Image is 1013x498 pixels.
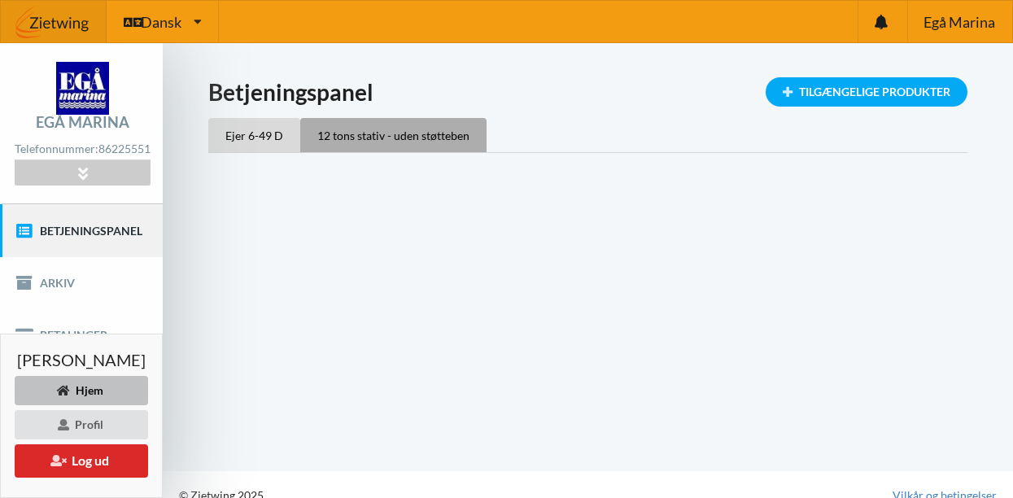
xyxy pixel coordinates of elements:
button: Log ud [15,444,148,478]
div: Hjem [15,376,148,405]
div: Profil [15,410,148,439]
div: Tilgængelige Produkter [766,77,967,107]
h1: Betjeningspanel [208,77,967,107]
div: 12 tons stativ - uden støtteben [300,118,487,152]
strong: 86225551 [98,142,151,155]
span: [PERSON_NAME] [17,352,146,368]
div: Egå Marina [36,115,129,129]
span: Egå Marina [923,15,995,29]
img: logo [56,62,109,115]
div: Telefonnummer: [15,138,150,160]
div: Ejer 6-49 D [208,118,300,152]
span: Dansk [141,15,181,29]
